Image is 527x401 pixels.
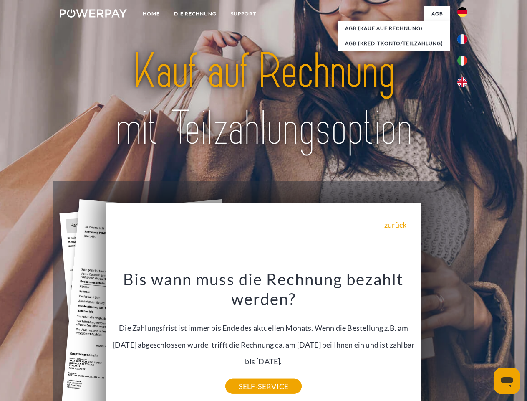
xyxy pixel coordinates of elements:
[384,221,406,228] a: zurück
[136,6,167,21] a: Home
[457,7,467,17] img: de
[338,21,450,36] a: AGB (Kauf auf Rechnung)
[224,6,263,21] a: SUPPORT
[225,379,302,394] a: SELF-SERVICE
[80,40,447,160] img: title-powerpay_de.svg
[457,34,467,44] img: fr
[457,56,467,66] img: it
[457,77,467,87] img: en
[111,269,416,386] div: Die Zahlungsfrist ist immer bis Ende des aktuellen Monats. Wenn die Bestellung z.B. am [DATE] abg...
[494,368,520,394] iframe: Schaltfläche zum Öffnen des Messaging-Fensters
[60,9,127,18] img: logo-powerpay-white.svg
[111,269,416,309] h3: Bis wann muss die Rechnung bezahlt werden?
[167,6,224,21] a: DIE RECHNUNG
[338,36,450,51] a: AGB (Kreditkonto/Teilzahlung)
[424,6,450,21] a: agb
